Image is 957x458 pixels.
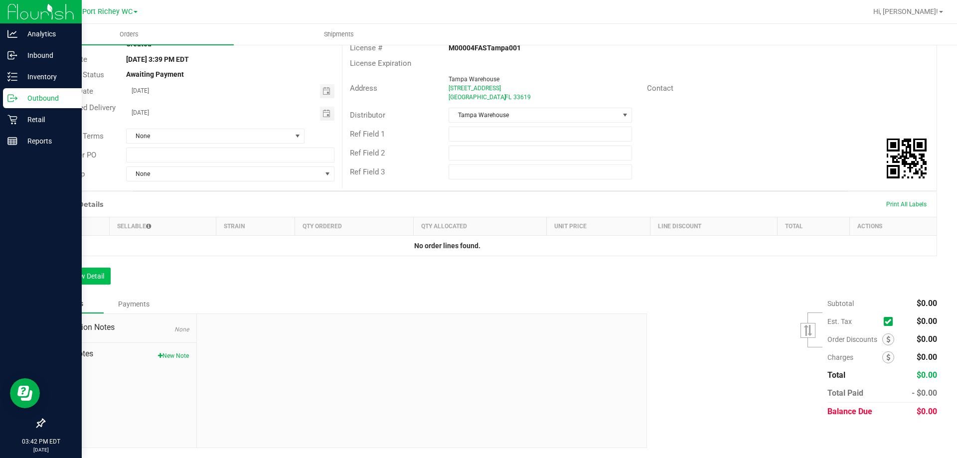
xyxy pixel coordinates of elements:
[886,201,927,208] span: Print All Labels
[505,94,511,101] span: FL
[17,71,77,83] p: Inventory
[778,217,850,236] th: Total
[449,44,521,52] strong: M00004FASTampa001
[887,139,927,178] qrcode: 11814256
[17,49,77,61] p: Inbound
[126,70,184,78] strong: Awaiting Payment
[827,407,872,416] span: Balance Due
[873,7,938,15] span: Hi, [PERSON_NAME]!
[449,85,501,92] span: [STREET_ADDRESS]
[7,29,17,39] inline-svg: Analytics
[414,217,546,236] th: Qty Allocated
[216,217,295,236] th: Strain
[66,7,133,16] span: New Port Richey WC
[7,136,17,146] inline-svg: Reports
[350,149,385,157] span: Ref Field 2
[504,94,505,101] span: ,
[127,167,321,181] span: None
[449,108,619,122] span: Tampa Warehouse
[917,370,937,380] span: $0.00
[106,30,152,39] span: Orders
[917,316,937,326] span: $0.00
[827,300,854,307] span: Subtotal
[52,348,189,360] span: Order Notes
[7,93,17,103] inline-svg: Outbound
[4,437,77,446] p: 03:42 PM EDT
[320,84,334,98] span: Toggle calendar
[350,84,377,93] span: Address
[449,76,499,83] span: Tampa Warehouse
[917,407,937,416] span: $0.00
[827,370,845,380] span: Total
[850,217,937,236] th: Actions
[827,353,882,361] span: Charges
[350,59,411,68] span: License Expiration
[917,352,937,362] span: $0.00
[10,378,40,408] iframe: Resource center
[449,94,506,101] span: [GEOGRAPHIC_DATA]
[295,217,414,236] th: Qty Ordered
[17,135,77,147] p: Reports
[414,242,480,250] strong: No order lines found.
[827,335,882,343] span: Order Discounts
[546,217,650,236] th: Unit Price
[320,107,334,121] span: Toggle calendar
[158,351,189,360] button: New Note
[17,92,77,104] p: Outbound
[4,446,77,454] p: [DATE]
[109,217,216,236] th: Sellable
[917,299,937,308] span: $0.00
[647,84,673,93] span: Contact
[7,72,17,82] inline-svg: Inventory
[650,217,777,236] th: Line Discount
[104,295,163,313] div: Payments
[350,43,382,52] span: License #
[17,28,77,40] p: Analytics
[887,139,927,178] img: Scan me!
[7,115,17,125] inline-svg: Retail
[311,30,367,39] span: Shipments
[7,50,17,60] inline-svg: Inbound
[917,334,937,344] span: $0.00
[912,388,937,398] span: - $0.00
[174,326,189,333] span: None
[127,129,292,143] span: None
[513,94,531,101] span: 33619
[827,317,880,325] span: Est. Tax
[884,315,897,328] span: Calculate excise tax
[827,388,863,398] span: Total Paid
[350,130,385,139] span: Ref Field 1
[350,111,385,120] span: Distributor
[24,24,234,45] a: Orders
[52,321,189,333] span: Destination Notes
[350,167,385,176] span: Ref Field 3
[17,114,77,126] p: Retail
[52,103,116,124] span: Requested Delivery Date
[234,24,444,45] a: Shipments
[126,55,189,63] strong: [DATE] 3:39 PM EDT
